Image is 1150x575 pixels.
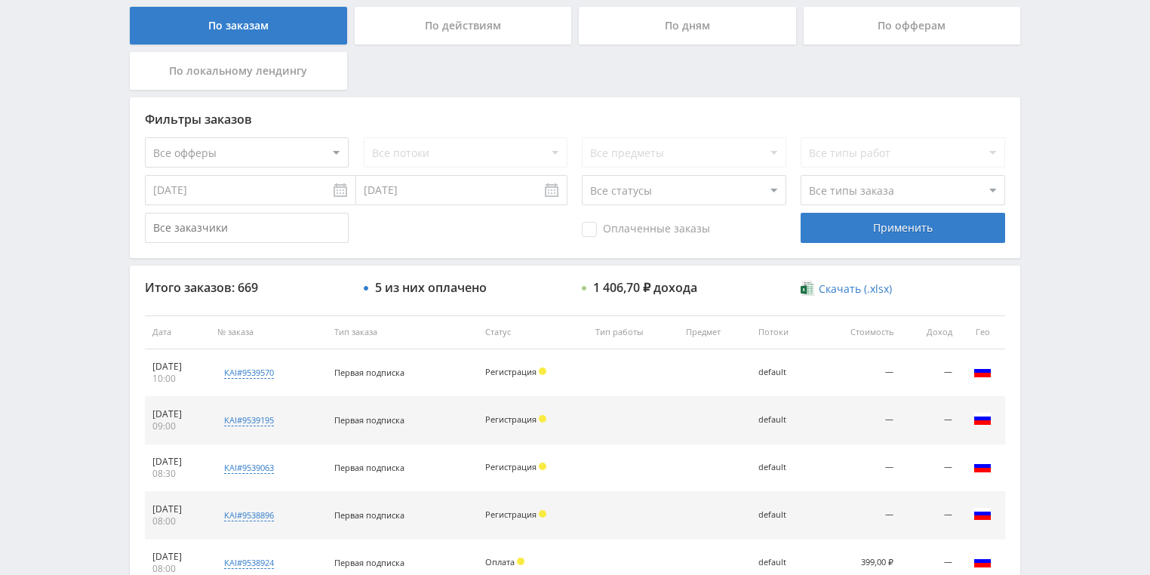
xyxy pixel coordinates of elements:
[152,373,202,385] div: 10:00
[334,367,404,378] span: Первая подписка
[517,558,524,565] span: Холд
[901,444,960,492] td: —
[152,456,202,468] div: [DATE]
[224,414,274,426] div: kai#9539195
[973,457,992,475] img: rus.png
[334,509,404,521] span: Первая подписка
[485,461,537,472] span: Регистрация
[801,213,1004,243] div: Применить
[375,281,487,294] div: 5 из них оплачено
[804,7,1021,45] div: По офферам
[579,7,796,45] div: По дням
[145,315,210,349] th: Дата
[152,408,202,420] div: [DATE]
[355,7,572,45] div: По действиям
[973,552,992,570] img: rus.png
[327,315,478,349] th: Тип заказа
[334,462,404,473] span: Первая подписка
[145,281,349,294] div: Итого заказов: 669
[224,367,274,379] div: kai#9539570
[145,213,349,243] input: Все заказчики
[593,281,697,294] div: 1 406,70 ₽ дохода
[816,397,901,444] td: —
[224,509,274,521] div: kai#9538896
[539,510,546,518] span: Холд
[973,362,992,380] img: rus.png
[539,463,546,470] span: Холд
[152,468,202,480] div: 08:30
[334,557,404,568] span: Первая подписка
[152,563,202,575] div: 08:00
[485,509,537,520] span: Регистрация
[539,367,546,375] span: Холд
[334,414,404,426] span: Первая подписка
[751,315,816,349] th: Потоки
[758,367,809,377] div: default
[901,492,960,540] td: —
[801,281,891,297] a: Скачать (.xlsx)
[960,315,1005,349] th: Гео
[758,510,809,520] div: default
[478,315,588,349] th: Статус
[588,315,678,349] th: Тип работы
[819,283,892,295] span: Скачать (.xlsx)
[901,315,960,349] th: Доход
[152,503,202,515] div: [DATE]
[485,366,537,377] span: Регистрация
[130,52,347,90] div: По локальному лендингу
[973,505,992,523] img: rus.png
[901,349,960,397] td: —
[816,315,901,349] th: Стоимость
[485,414,537,425] span: Регистрация
[485,556,515,567] span: Оплата
[539,415,546,423] span: Холд
[901,397,960,444] td: —
[758,558,809,567] div: default
[801,281,813,296] img: xlsx
[152,361,202,373] div: [DATE]
[152,420,202,432] div: 09:00
[816,492,901,540] td: —
[758,415,809,425] div: default
[816,349,901,397] td: —
[130,7,347,45] div: По заказам
[224,557,274,569] div: kai#9538924
[224,462,274,474] div: kai#9539063
[210,315,327,349] th: № заказа
[678,315,751,349] th: Предмет
[758,463,809,472] div: default
[582,222,710,237] span: Оплаченные заказы
[152,551,202,563] div: [DATE]
[973,410,992,428] img: rus.png
[152,515,202,527] div: 08:00
[816,444,901,492] td: —
[145,112,1005,126] div: Фильтры заказов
